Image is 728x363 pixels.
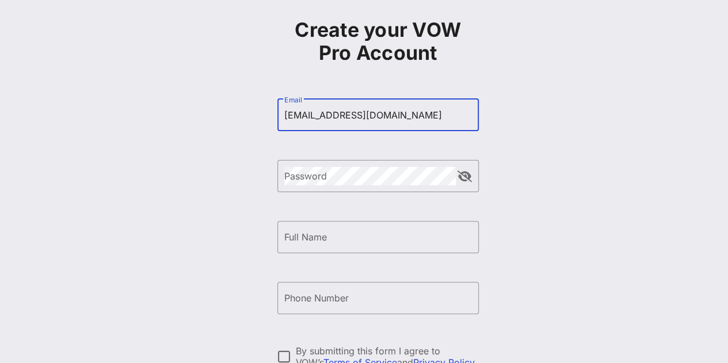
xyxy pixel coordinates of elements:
h1: Create your VOW Pro Account [277,18,479,64]
label: Email [284,95,302,104]
button: append icon [458,171,472,182]
input: Email [284,106,472,124]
